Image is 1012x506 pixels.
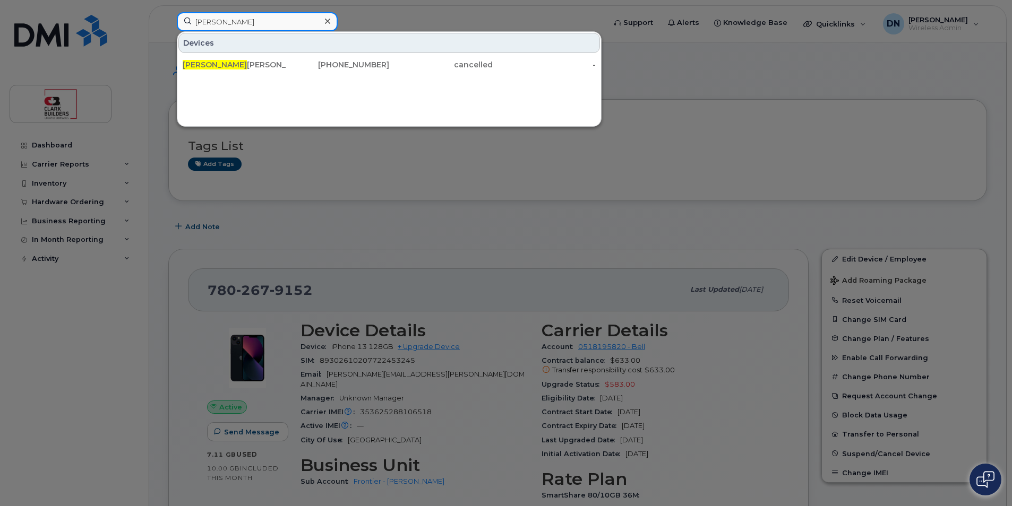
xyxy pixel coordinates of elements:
div: cancelled [389,59,493,70]
div: [PERSON_NAME] [183,59,286,70]
div: Devices [178,33,600,53]
span: [PERSON_NAME] [183,60,247,69]
div: - [493,59,596,70]
div: [PHONE_NUMBER] [286,59,390,70]
a: [PERSON_NAME][PERSON_NAME][PHONE_NUMBER]cancelled- [178,55,600,74]
img: Open chat [976,471,994,488]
